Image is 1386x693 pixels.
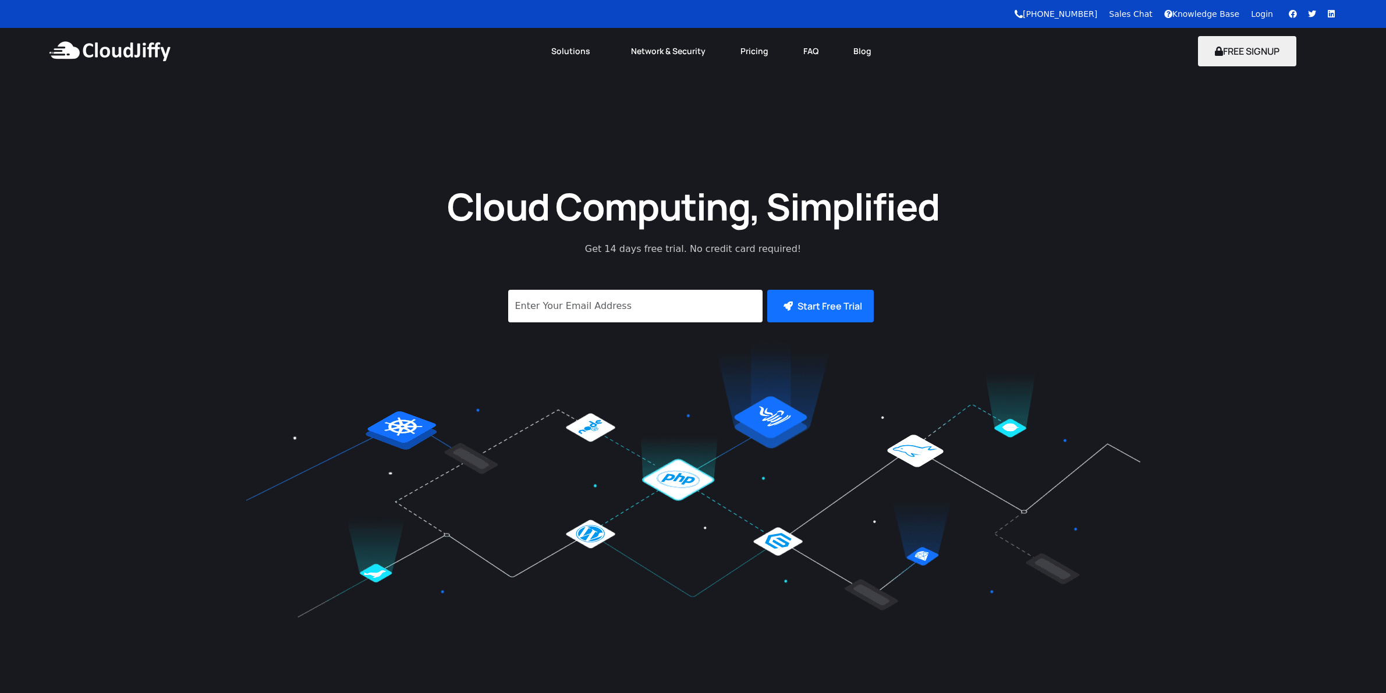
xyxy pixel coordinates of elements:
[534,38,614,64] a: Solutions
[767,290,874,322] button: Start Free Trial
[786,38,836,64] a: FAQ
[614,38,723,64] a: Network & Security
[1251,9,1273,19] a: Login
[1198,45,1296,58] a: FREE SIGNUP
[431,182,955,230] h1: Cloud Computing, Simplified
[836,38,889,64] a: Blog
[1015,9,1097,19] a: [PHONE_NUMBER]
[533,242,853,256] p: Get 14 days free trial. No credit card required!
[723,38,786,64] a: Pricing
[1109,9,1152,19] a: Sales Chat
[1198,36,1296,66] button: FREE SIGNUP
[508,290,763,322] input: Enter Your Email Address
[1164,9,1240,19] a: Knowledge Base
